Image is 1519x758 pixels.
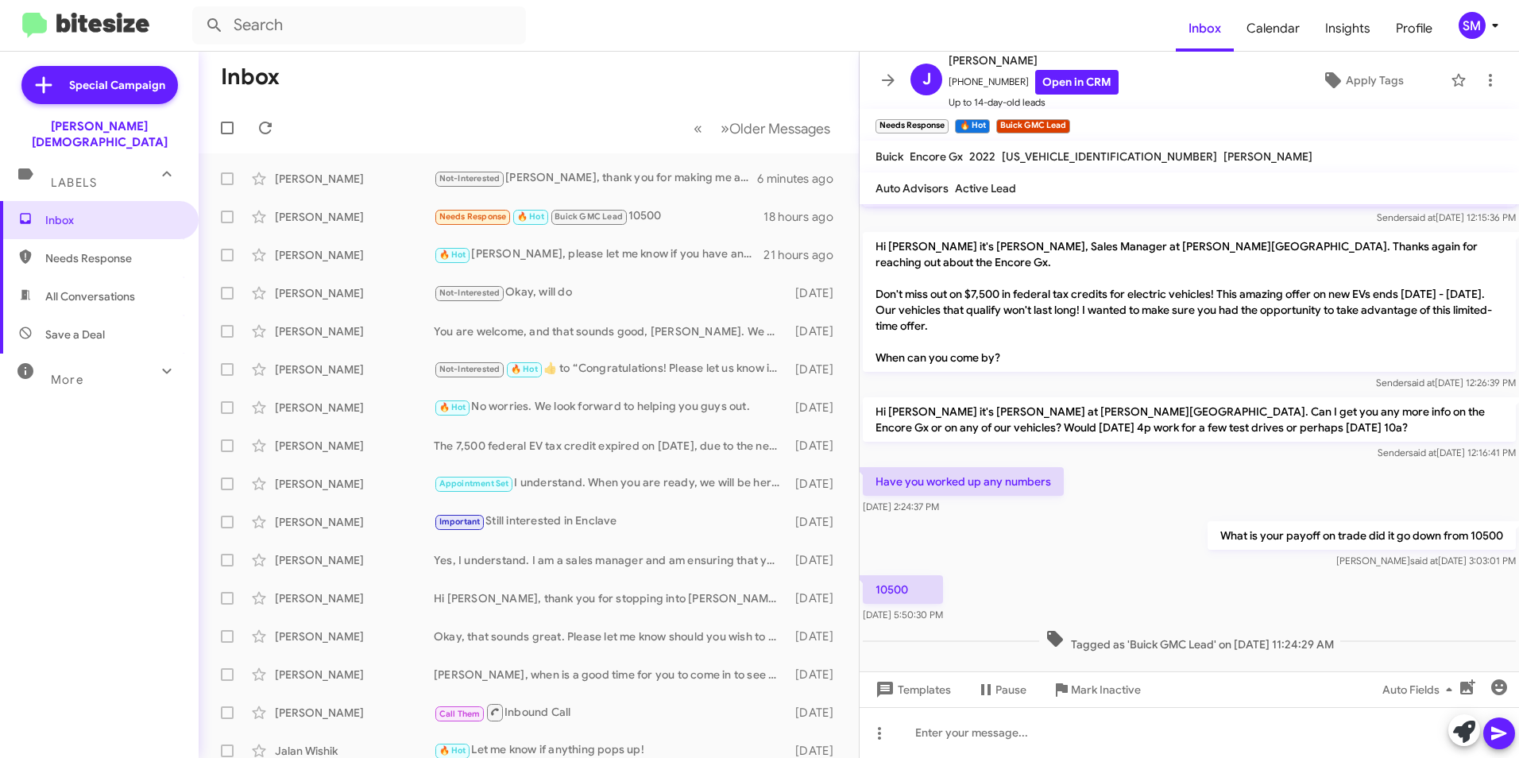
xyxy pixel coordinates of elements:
span: Not-Interested [439,288,501,298]
span: Apply Tags [1346,66,1404,95]
a: Open in CRM [1035,70,1119,95]
div: 6 minutes ago [757,171,846,187]
button: SM [1445,12,1502,39]
div: [DATE] [788,667,846,683]
span: Calendar [1234,6,1312,52]
span: Not-Interested [439,364,501,374]
div: [PERSON_NAME] [275,323,434,339]
span: Active Lead [955,181,1016,195]
div: 18 hours ago [763,209,846,225]
div: You are welcome, and that sounds good, [PERSON_NAME]. We are here to assist you when you are ready. [434,323,788,339]
div: The 7,500 federal EV tax credit expired on [DATE], due to the new legislation into law in [DATE].... [434,438,788,454]
div: [DATE] [788,323,846,339]
h1: Inbox [221,64,280,90]
a: Inbox [1176,6,1234,52]
p: Hi [PERSON_NAME] it's [PERSON_NAME] at [PERSON_NAME][GEOGRAPHIC_DATA]. Can I get you any more inf... [863,397,1516,442]
button: Previous [684,112,712,145]
span: « [694,118,702,138]
span: Not-Interested [439,173,501,184]
div: [PERSON_NAME] [275,628,434,644]
span: Tagged as 'Buick GMC Lead' on [DATE] 11:24:29 AM [1039,629,1340,652]
span: Auto Fields [1382,675,1459,704]
span: 2022 [969,149,995,164]
div: Okay, will do [434,284,788,302]
span: Needs Response [45,250,180,266]
p: What is your payoff on trade did it go down from 10500 [1208,521,1516,550]
span: Needs Response [439,211,507,222]
span: Call Them [439,709,481,719]
small: Buick GMC Lead [996,119,1070,133]
div: SM [1459,12,1486,39]
button: Pause [964,675,1039,704]
div: [PERSON_NAME] [275,285,434,301]
a: Profile [1383,6,1445,52]
a: Special Campaign [21,66,178,104]
a: Insights [1312,6,1383,52]
button: Next [711,112,840,145]
span: Labels [51,176,97,190]
div: I understand. When you are ready, we will be here to assist you. [434,474,788,493]
div: ​👍​ to “ Congratulations! Please let us know if there is anything that we can do to help with in ... [434,360,788,378]
nav: Page navigation example [685,112,840,145]
span: [DATE] 5:50:30 PM [863,609,943,621]
div: [PERSON_NAME] [275,171,434,187]
span: Important [439,516,481,527]
span: said at [1410,555,1438,567]
span: Sender [DATE] 12:15:36 PM [1377,211,1516,223]
span: Templates [872,675,951,704]
span: said at [1408,211,1436,223]
span: More [51,373,83,387]
small: 🔥 Hot [955,119,989,133]
span: Pause [995,675,1026,704]
span: [PHONE_NUMBER] [949,70,1119,95]
div: [DATE] [788,552,846,568]
button: Apply Tags [1281,66,1443,95]
div: [PERSON_NAME] [275,362,434,377]
div: [DATE] [788,285,846,301]
span: said at [1409,447,1436,458]
div: Yes, I understand. I am a sales manager and am ensuring that you have the information needed to m... [434,552,788,568]
div: [DATE] [788,476,846,492]
span: Older Messages [729,120,830,137]
div: 10500 [434,207,763,226]
span: [DATE] 2:24:37 PM [863,501,939,512]
span: Appointment Set [439,478,509,489]
div: [PERSON_NAME] [275,247,434,263]
span: Mark Inactive [1071,675,1141,704]
span: Buick [875,149,903,164]
div: [PERSON_NAME] [275,705,434,721]
div: [PERSON_NAME], please let me know if you have any questions. [434,246,763,264]
div: [PERSON_NAME], when is a good time for you to come in to see and test drive this Jeep? [434,667,788,683]
span: Sender [DATE] 12:26:39 PM [1376,377,1516,389]
div: [DATE] [788,400,846,416]
span: said at [1407,377,1435,389]
span: 🔥 Hot [439,402,466,412]
div: 21 hours ago [763,247,846,263]
span: All Conversations [45,288,135,304]
span: [PERSON_NAME] [1223,149,1312,164]
span: [PERSON_NAME] [DATE] 3:03:01 PM [1336,555,1516,567]
div: [PERSON_NAME] [275,400,434,416]
div: [DATE] [788,705,846,721]
p: 10500 [863,575,943,604]
div: [PERSON_NAME], thank you for making me aware of your interest in the 2025 Ram Big Horn. [PERSON_N... [434,169,757,188]
span: 🔥 Hot [439,249,466,260]
span: [PERSON_NAME] [949,51,1119,70]
span: 🔥 Hot [511,364,538,374]
div: Inbound Call [434,702,788,722]
div: Okay, that sounds great. Please let me know should you wish to come in and take a look in person ... [434,628,788,644]
div: [DATE] [788,438,846,454]
span: Save a Deal [45,327,105,342]
span: » [721,118,729,138]
button: Auto Fields [1370,675,1471,704]
p: Hi [PERSON_NAME] it's [PERSON_NAME], Sales Manager at [PERSON_NAME][GEOGRAPHIC_DATA]. Thanks agai... [863,232,1516,372]
span: Sender [DATE] 12:16:41 PM [1378,447,1516,458]
div: [PERSON_NAME] [275,514,434,530]
div: [PERSON_NAME] [275,209,434,225]
div: Hi [PERSON_NAME], thank you for stopping into [PERSON_NAME] on 54. We have an extensive amount of... [434,590,788,606]
div: [DATE] [788,628,846,644]
div: [PERSON_NAME] [275,590,434,606]
div: [DATE] [788,590,846,606]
